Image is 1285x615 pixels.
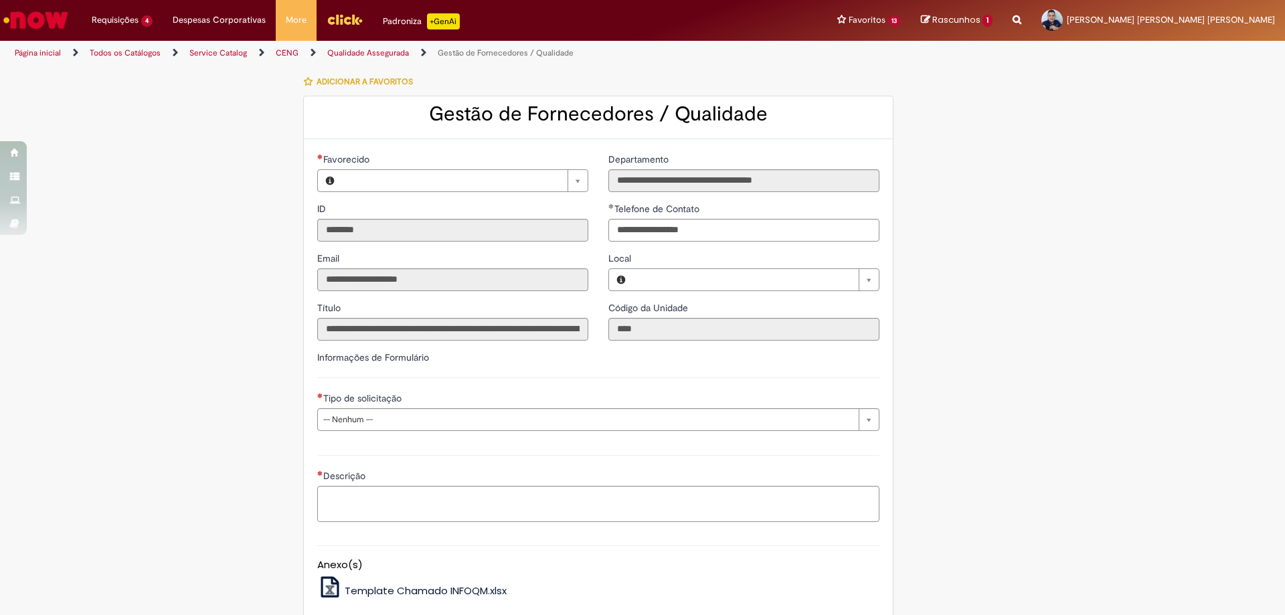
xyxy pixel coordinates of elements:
[608,219,879,242] input: Telefone de Contato
[317,219,588,242] input: ID
[276,48,298,58] a: CENG
[614,203,702,215] span: Telefone de Contato
[633,269,879,290] a: Limpar campo Local
[317,559,879,571] h5: Anexo(s)
[317,302,343,314] span: Somente leitura - Título
[317,202,329,215] label: Somente leitura - ID
[327,48,409,58] a: Qualidade Assegurada
[317,76,413,87] span: Adicionar a Favoritos
[317,203,329,215] span: Somente leitura - ID
[317,252,342,265] label: Somente leitura - Email
[317,584,507,598] a: Template Chamado INFOQM.xlsx
[609,269,633,290] button: Local, Visualizar este registro
[318,170,342,191] button: Favorecido, Visualizar este registro
[1,7,70,33] img: ServiceNow
[317,393,323,398] span: Necessários
[317,470,323,476] span: Necessários
[427,13,460,29] p: +GenAi
[849,13,885,27] span: Favoritos
[317,268,588,291] input: Email
[15,48,61,58] a: Página inicial
[90,48,161,58] a: Todos os Catálogos
[982,15,993,27] span: 1
[323,470,368,482] span: Descrição
[92,13,139,27] span: Requisições
[317,486,879,522] textarea: Descrição
[10,41,847,66] ul: Trilhas de página
[608,169,879,192] input: Departamento
[383,13,460,29] div: Padroniza
[317,252,342,264] span: Somente leitura - Email
[342,170,588,191] a: Limpar campo Favorecido
[608,301,691,315] label: Somente leitura - Código da Unidade
[173,13,266,27] span: Despesas Corporativas
[345,584,507,598] span: Template Chamado INFOQM.xlsx
[888,15,902,27] span: 13
[608,318,879,341] input: Código da Unidade
[323,409,852,430] span: -- Nenhum --
[317,351,429,363] label: Informações de Formulário
[608,302,691,314] span: Somente leitura - Código da Unidade
[438,48,574,58] a: Gestão de Fornecedores / Qualidade
[323,153,372,165] span: Necessários - Favorecido
[303,68,420,96] button: Adicionar a Favoritos
[189,48,247,58] a: Service Catalog
[932,13,980,26] span: Rascunhos
[608,252,634,264] span: Local
[323,392,404,404] span: Tipo de solicitação
[608,203,614,209] span: Obrigatório Preenchido
[317,301,343,315] label: Somente leitura - Título
[141,15,153,27] span: 4
[1067,14,1275,25] span: [PERSON_NAME] [PERSON_NAME] [PERSON_NAME]
[608,153,671,165] span: Somente leitura - Departamento
[317,154,323,159] span: Necessários
[317,318,588,341] input: Título
[317,103,879,125] h2: Gestão de Fornecedores / Qualidade
[608,153,671,166] label: Somente leitura - Departamento
[327,9,363,29] img: click_logo_yellow_360x200.png
[921,14,993,27] a: Rascunhos
[286,13,307,27] span: More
